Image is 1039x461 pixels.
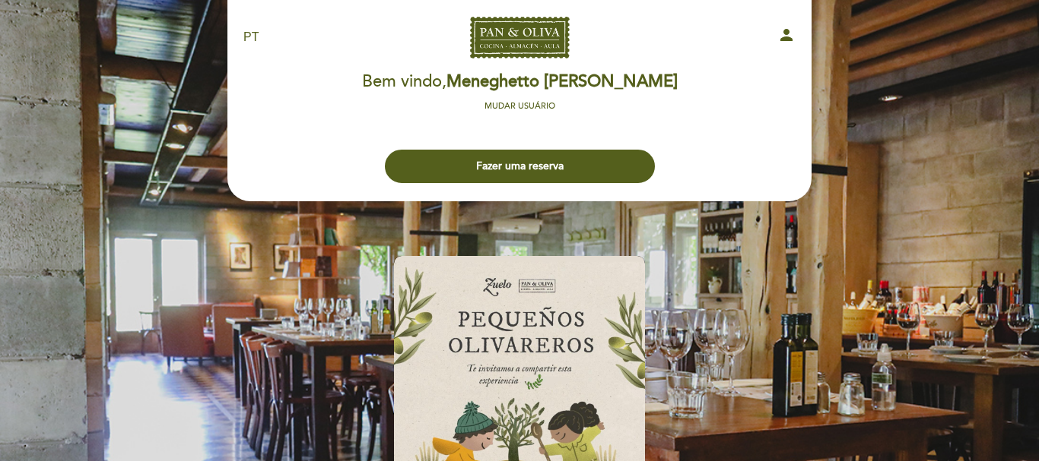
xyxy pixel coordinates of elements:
span: Meneghetto [PERSON_NAME] [446,71,678,92]
a: Pan & Oliva [424,17,615,58]
h2: Bem vindo, [362,73,678,91]
button: person [777,26,796,49]
button: Mudar usuário [480,99,560,113]
button: Fazer uma reserva [385,150,655,183]
i: person [777,26,796,44]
